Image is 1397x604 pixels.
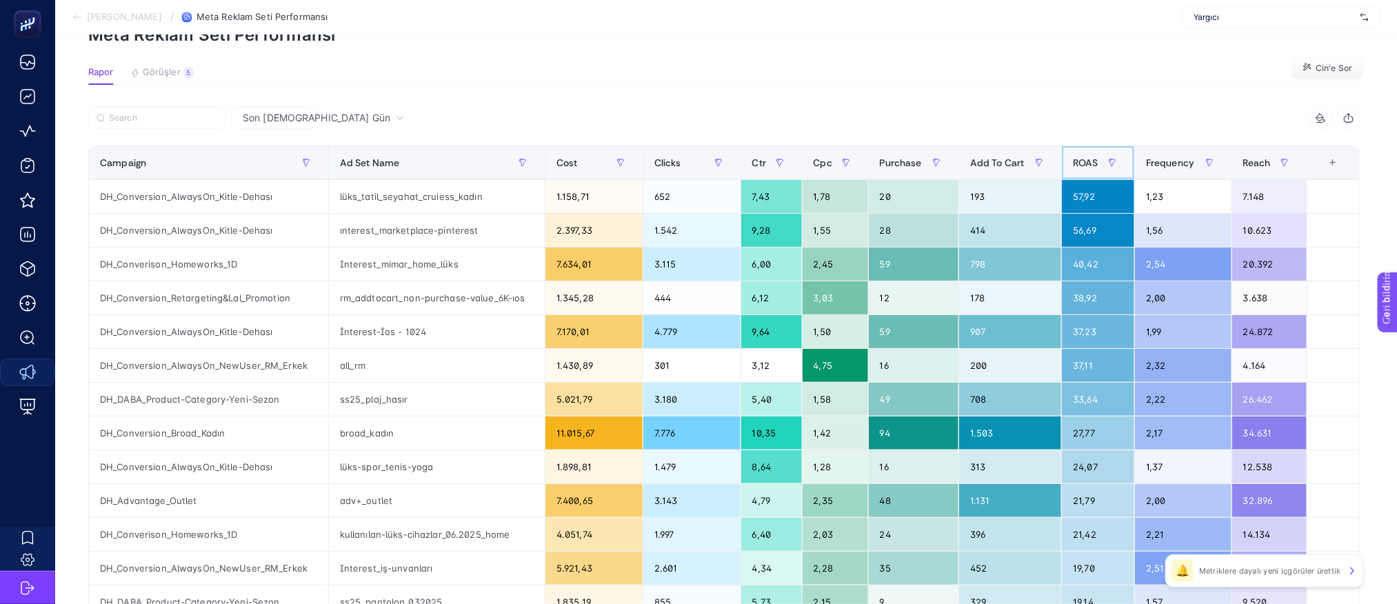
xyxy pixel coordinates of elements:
span: Ctr [752,157,766,168]
div: 708 [959,383,1061,416]
div: 4,79 [741,484,802,517]
div: 1.430,89 [545,349,643,382]
div: + [1320,157,1346,168]
div: 12.538 [1232,450,1307,483]
div: 1.503 [959,416,1061,450]
span: Cost [556,157,578,168]
div: 2,00 [1135,484,1232,517]
div: 1,28 [803,450,868,483]
font: Son [DEMOGRAPHIC_DATA] Gün [243,112,390,123]
div: 2,45 [803,248,868,281]
div: İnterest-İos - 1024 [329,315,545,348]
div: 14.134 [1232,518,1307,551]
div: 20.392 [1232,248,1307,281]
div: DH_DABA_Product-Category-Yeni-Sezon [89,383,328,416]
div: 1,58 [803,383,868,416]
div: 24 [869,518,958,551]
div: 3,03 [803,281,868,314]
span: Cpc [814,157,832,168]
button: Cin'e Sor [1292,57,1364,79]
div: DH_Conversion_AlwaysOn_NewUser_RM_Erkek [89,552,328,585]
div: rm_addtocart_non-purchase-value_6K-ıos [329,281,545,314]
div: 34.631 [1232,416,1307,450]
div: 301 [643,349,741,382]
div: 6,00 [741,248,802,281]
div: 16 [869,450,958,483]
div: 1,42 [803,416,868,450]
span: ROAS [1073,157,1098,168]
div: 32.896 [1232,484,1307,517]
div: 3.638 [1232,281,1307,314]
span: Clicks [654,157,681,168]
div: 1.997 [643,518,741,551]
font: 5 [186,68,190,77]
font: / [170,11,174,22]
div: 1,56 [1135,214,1232,247]
div: DH_Converison_Homeworks_1D [89,518,328,551]
div: 27,77 [1062,416,1134,450]
div: adv+_outlet [329,484,545,517]
div: 2,32 [1135,349,1232,382]
font: Görüşler [143,66,181,77]
div: 12 [869,281,958,314]
div: 2,35 [803,484,868,517]
span: Purchase [880,157,922,168]
div: 178 [959,281,1061,314]
div: 3.115 [643,248,741,281]
div: 652 [643,180,741,213]
div: 313 [959,450,1061,483]
div: 21,42 [1062,518,1134,551]
div: 1,55 [803,214,868,247]
div: 2,03 [803,518,868,551]
font: Metriklere dayalı yeni içgörüler ürettik [1199,566,1341,576]
div: DH_Conversion_AlwaysOn_NewUser_RM_Erkek [89,349,328,382]
div: 7.148 [1232,180,1307,213]
input: Search [109,113,218,123]
font: [PERSON_NAME] [87,11,162,22]
div: 37,11 [1062,349,1134,382]
div: Interest_mimar_home_lüks [329,248,545,281]
div: 9,28 [741,214,802,247]
div: 452 [959,552,1061,585]
div: 40,42 [1062,248,1134,281]
div: all_rm [329,349,545,382]
div: 5,40 [741,383,802,416]
span: Campaign [100,157,146,168]
div: 2,22 [1135,383,1232,416]
div: 56,69 [1062,214,1134,247]
div: ınterest_marketplace-pinterest [329,214,545,247]
div: 2,17 [1135,416,1232,450]
div: 33,64 [1062,383,1134,416]
div: DH_Converison_Homeworks_1D [89,248,328,281]
div: 2.601 [643,552,741,585]
div: 9,64 [741,315,802,348]
div: 6,12 [741,281,802,314]
div: DH_Conversion_AlwaysOn_Kitle-Dehası [89,214,328,247]
div: 10.623 [1232,214,1307,247]
div: 59 [869,315,958,348]
div: 28 [869,214,958,247]
span: Reach [1243,157,1271,168]
div: DH_Conversion_Retargeting&Lal_Promotion [89,281,328,314]
div: 7.170,01 [545,315,643,348]
div: 2,51 [1135,552,1232,585]
span: Add To Cart [970,157,1025,168]
div: 193 [959,180,1061,213]
div: 1.542 [643,214,741,247]
div: 1,99 [1135,315,1232,348]
div: 7,43 [741,180,802,213]
div: kullanılan-lüks-cihazlar_06.2025_home [329,518,545,551]
div: 38,92 [1062,281,1134,314]
div: DH_Advantage_Outlet [89,484,328,517]
div: 414 [959,214,1061,247]
div: 19,70 [1062,552,1134,585]
div: 24,07 [1062,450,1134,483]
div: 37,23 [1062,315,1134,348]
div: 1,50 [803,315,868,348]
div: 1.131 [959,484,1061,517]
div: 48 [869,484,958,517]
font: Rapor [88,66,114,77]
span: Ad Set Name [340,157,400,168]
div: ss25_plaj_hasır [329,383,545,416]
div: 26.462 [1232,383,1307,416]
